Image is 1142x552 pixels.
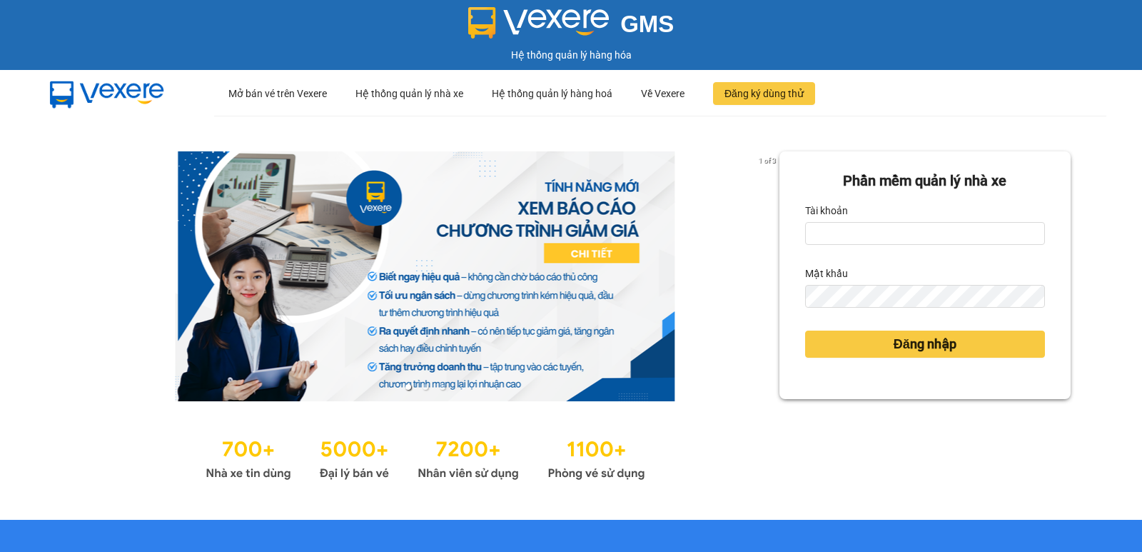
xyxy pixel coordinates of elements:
[894,334,956,354] span: Đăng nhập
[492,71,612,116] div: Hệ thống quản lý hàng hoá
[468,7,610,39] img: logo 2
[440,384,445,390] li: slide item 3
[805,331,1045,358] button: Đăng nhập
[759,151,779,401] button: next slide / item
[405,384,411,390] li: slide item 1
[71,151,91,401] button: previous slide / item
[355,71,463,116] div: Hệ thống quản lý nhà xe
[805,170,1045,192] div: Phần mềm quản lý nhà xe
[754,151,779,170] p: 1 of 3
[805,199,848,222] label: Tài khoản
[805,262,848,285] label: Mật khẩu
[805,285,1045,308] input: Mật khẩu
[724,86,804,101] span: Đăng ký dùng thử
[206,430,645,484] img: Statistics.png
[468,21,674,33] a: GMS
[713,82,815,105] button: Đăng ký dùng thử
[4,47,1138,63] div: Hệ thống quản lý hàng hóa
[36,70,178,117] img: mbUUG5Q.png
[641,71,684,116] div: Về Vexere
[228,71,327,116] div: Mở bán vé trên Vexere
[423,384,428,390] li: slide item 2
[805,222,1045,245] input: Tài khoản
[620,11,674,37] span: GMS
